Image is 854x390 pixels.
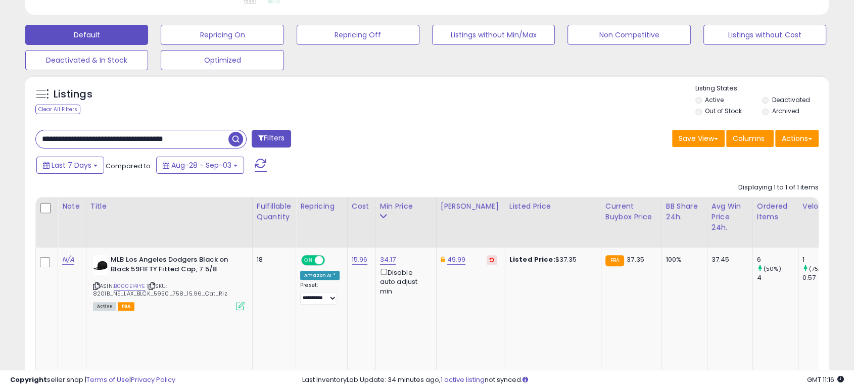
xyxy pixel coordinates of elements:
[772,95,810,104] label: Deactivated
[156,157,244,174] button: Aug-28 - Sep-03
[300,282,340,305] div: Preset:
[802,255,843,264] div: 1
[757,273,798,282] div: 4
[54,87,92,102] h5: Listings
[90,201,248,212] div: Title
[666,255,699,264] div: 100%
[302,375,844,385] div: Last InventoryLab Update: 34 minutes ago, not synced.
[738,183,819,192] div: Displaying 1 to 1 of 1 items
[509,255,593,264] div: $37.35
[252,130,291,148] button: Filters
[352,255,368,265] a: 15.96
[10,375,175,385] div: seller snap | |
[380,267,429,296] div: Disable auto adjust min
[509,201,597,212] div: Listed Price
[35,105,80,114] div: Clear All Filters
[757,201,794,222] div: Ordered Items
[432,25,555,45] button: Listings without Min/Max
[775,130,819,147] button: Actions
[802,201,839,212] div: Velocity
[705,107,742,115] label: Out of Stock
[441,201,501,212] div: [PERSON_NAME]
[605,201,657,222] div: Current Buybox Price
[131,375,175,384] a: Privacy Policy
[323,256,340,265] span: OFF
[802,273,843,282] div: 0.57
[380,255,396,265] a: 34.17
[300,271,340,280] div: Amazon AI *
[567,25,690,45] button: Non Competitive
[171,160,231,170] span: Aug-28 - Sep-03
[352,201,371,212] div: Cost
[93,282,227,297] span: | SKU: 8201B_NE_LAX_BLCK_5950_758_15.96_Cat_Riz
[809,265,834,273] small: (75.44%)
[257,255,288,264] div: 18
[509,255,555,264] b: Listed Price:
[807,375,844,384] span: 2025-09-12 11:16 GMT
[52,160,91,170] span: Last 7 Days
[297,25,419,45] button: Repricing Off
[772,107,799,115] label: Archived
[10,375,47,384] strong: Copyright
[257,201,292,222] div: Fulfillable Quantity
[672,130,725,147] button: Save View
[711,255,745,264] div: 37.45
[705,95,724,104] label: Active
[757,255,798,264] div: 6
[62,255,74,265] a: N/A
[302,256,315,265] span: ON
[161,25,283,45] button: Repricing On
[93,255,108,275] img: 31bJn4rOasL._SL40_.jpg
[733,133,765,143] span: Columns
[93,302,116,311] span: All listings currently available for purchase on Amazon
[86,375,129,384] a: Terms of Use
[627,255,644,264] span: 37.35
[695,84,829,93] p: Listing States:
[106,161,152,171] span: Compared to:
[114,282,146,290] a: B000E14IYE
[711,201,748,233] div: Avg Win Price 24h.
[764,265,781,273] small: (50%)
[726,130,774,147] button: Columns
[25,25,148,45] button: Default
[300,201,343,212] div: Repricing
[447,255,466,265] a: 49.99
[703,25,826,45] button: Listings without Cost
[62,201,82,212] div: Note
[25,50,148,70] button: Deactivated & In Stock
[111,255,233,276] b: MLB Los Angeles Dodgers Black on Black 59FIFTY Fitted Cap, 7 5/8
[666,201,703,222] div: BB Share 24h.
[605,255,624,266] small: FBA
[161,50,283,70] button: Optimized
[118,302,135,311] span: FBA
[380,201,432,212] div: Min Price
[36,157,104,174] button: Last 7 Days
[93,255,245,309] div: ASIN:
[441,375,485,384] a: 1 active listing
